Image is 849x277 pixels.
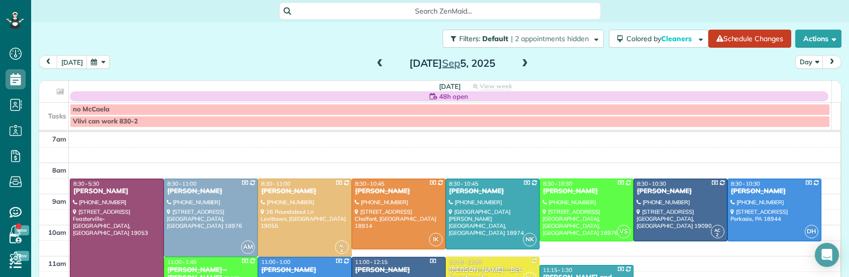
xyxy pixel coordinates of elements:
[48,259,66,267] span: 11am
[815,243,839,267] div: Open Intercom Messenger
[52,166,66,174] span: 8am
[167,180,196,187] span: 8:30 - 11:00
[355,187,443,196] div: [PERSON_NAME]
[355,180,384,187] span: 8:30 - 10:45
[661,34,693,43] span: Cleaners
[543,266,572,273] span: 11:15 - 1:30
[511,34,589,43] span: | 2 appointments hidden
[439,82,461,90] span: [DATE]
[355,266,443,274] div: [PERSON_NAME]
[795,55,823,69] button: Day
[636,187,724,196] div: [PERSON_NAME]
[714,227,720,233] span: AC
[336,246,348,256] small: 4
[389,58,515,69] h2: [DATE] 5, 2025
[617,225,630,238] span: VS
[52,197,66,205] span: 9am
[241,240,255,254] span: AM
[543,187,630,196] div: [PERSON_NAME]
[73,187,161,196] div: [PERSON_NAME]
[449,258,482,265] span: 11:00 - 12:00
[355,258,388,265] span: 11:00 - 12:15
[438,30,604,48] a: Filters: Default | 2 appointments hidden
[439,91,468,101] span: 48h open
[443,30,604,48] button: Filters: Default | 2 appointments hidden
[708,30,791,48] a: Schedule Changes
[449,180,478,187] span: 8:30 - 10:45
[482,34,509,43] span: Default
[261,180,290,187] span: 8:30 - 11:00
[261,187,349,196] div: [PERSON_NAME]
[39,55,58,69] button: prev
[73,117,138,125] span: Viivi can work 830-2
[449,187,537,196] div: [PERSON_NAME]
[52,135,66,143] span: 7am
[339,243,345,248] span: AL
[480,82,512,90] span: View week
[609,30,708,48] button: Colored byCleaners
[442,57,460,69] span: Sep
[261,258,290,265] span: 11:00 - 1:00
[429,233,443,246] span: IK
[543,180,572,187] span: 8:30 - 10:30
[795,30,841,48] button: Actions
[57,55,87,69] button: [DATE]
[731,180,760,187] span: 8:30 - 10:30
[822,55,841,69] button: next
[637,180,666,187] span: 8:30 - 10:30
[73,105,110,113] span: no McCaela
[167,187,255,196] div: [PERSON_NAME]
[711,230,724,240] small: 2
[48,228,66,236] span: 10am
[805,225,818,238] span: DH
[167,258,196,265] span: 11:00 - 1:45
[626,34,695,43] span: Colored by
[261,266,349,274] div: [PERSON_NAME]
[73,180,99,187] span: 8:30 - 5:30
[459,34,480,43] span: Filters:
[730,187,818,196] div: [PERSON_NAME]
[523,233,537,246] span: NK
